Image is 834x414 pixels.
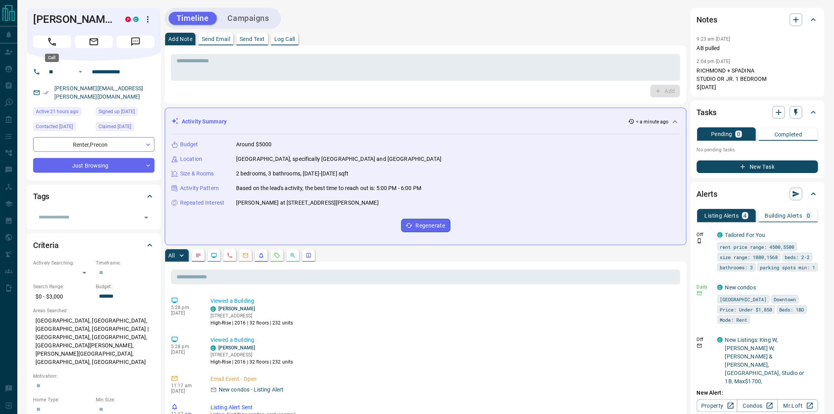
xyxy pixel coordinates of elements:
[236,184,421,192] p: Based on the lead's activity, the best time to reach out is: 5:00 PM - 6:00 PM
[636,118,669,125] p: < a minute ago
[697,231,713,238] p: Off
[202,36,230,42] p: Send Email
[717,337,723,343] div: condos.ca
[33,107,92,118] div: Sun Aug 17 2025
[33,307,155,314] p: Areas Searched:
[99,108,135,116] span: Signed up [DATE]
[697,291,702,296] svg: Email
[210,319,293,326] p: High-Rise | 2016 | 32 floors | 232 units
[697,188,717,200] h2: Alerts
[236,170,349,178] p: 2 bedrooms, 3 bathrooms, [DATE]-[DATE] sqft
[36,123,73,131] span: Contacted [DATE]
[33,190,49,203] h2: Tags
[725,337,804,384] a: New Listings: King W, [PERSON_NAME] W, [PERSON_NAME] & [PERSON_NAME], [GEOGRAPHIC_DATA], Studio o...
[720,306,773,313] span: Price: Under $1,850
[33,35,71,48] span: Call
[697,389,818,397] p: New Alert:
[171,344,199,349] p: 5:28 pm
[711,131,732,137] p: Pending
[785,253,810,261] span: beds: 2-2
[33,259,92,267] p: Actively Searching:
[697,160,818,173] button: New Task
[697,283,713,291] p: Daily
[236,155,441,163] p: [GEOGRAPHIC_DATA], specifically [GEOGRAPHIC_DATA] and [GEOGRAPHIC_DATA]
[133,17,139,22] div: condos.ca
[697,238,702,244] svg: Push Notification Only
[210,312,293,319] p: [STREET_ADDRESS]
[168,253,175,258] p: All
[697,67,818,91] p: RICHMOND + SPADINA STUDIO OR JR. 1 BEDROOM $[DATE]
[227,252,233,259] svg: Calls
[720,263,753,271] span: bathrooms: 3
[33,314,155,369] p: [GEOGRAPHIC_DATA], [GEOGRAPHIC_DATA], [GEOGRAPHIC_DATA], [GEOGRAPHIC_DATA] | [GEOGRAPHIC_DATA], [...
[210,375,677,383] p: Email Event - Open
[218,306,255,311] a: [PERSON_NAME]
[697,13,717,26] h2: Notes
[180,184,219,192] p: Activity Pattern
[219,386,283,394] p: New condos - Listing Alert
[33,290,92,303] p: $0 - $3,000
[720,316,748,324] span: Mode: Rent
[242,252,249,259] svg: Emails
[54,85,143,100] a: [PERSON_NAME][EMAIL_ADDRESS][PERSON_NAME][DOMAIN_NAME]
[210,306,216,312] div: condos.ca
[210,403,677,412] p: Listing Alert Sent
[305,252,312,259] svg: Agent Actions
[180,155,202,163] p: Location
[117,35,155,48] span: Message
[33,122,92,133] div: Sun Jul 20 2025
[697,144,818,156] p: No pending tasks
[33,396,92,403] p: Home Type:
[195,252,201,259] svg: Notes
[807,213,810,218] p: 0
[96,122,155,133] div: Sun Jul 20 2025
[210,336,677,344] p: Viewed a Building
[96,396,155,403] p: Min Size:
[171,349,199,355] p: [DATE]
[33,137,155,152] div: Renter , Precon
[180,170,214,178] p: Size & Rooms
[180,199,224,207] p: Repeated Interest
[720,295,767,303] span: [GEOGRAPHIC_DATA]
[75,35,113,48] span: Email
[211,252,217,259] svg: Lead Browsing Activity
[760,263,815,271] span: parking spots min: 1
[33,236,155,255] div: Criteria
[697,59,730,64] p: 2:04 pm [DATE]
[778,399,818,412] a: Mr.Loft
[720,253,778,261] span: size range: 1080,1568
[240,36,265,42] p: Send Text
[744,213,747,218] p: 4
[171,388,199,394] p: [DATE]
[290,252,296,259] svg: Opportunities
[401,219,451,232] button: Regenerate
[218,345,255,351] a: [PERSON_NAME]
[96,283,155,290] p: Budget:
[720,243,795,251] span: rent price range: 4500,5500
[43,90,49,95] svg: Email Verified
[168,36,192,42] p: Add Note
[774,132,802,137] p: Completed
[33,373,155,380] p: Motivation:
[697,36,730,42] p: 9:23 am [DATE]
[220,12,277,25] button: Campaigns
[169,12,217,25] button: Timeline
[717,285,723,290] div: condos.ca
[33,283,92,290] p: Search Range:
[33,187,155,206] div: Tags
[697,106,717,119] h2: Tasks
[697,10,818,29] div: Notes
[737,399,778,412] a: Condos
[210,351,293,358] p: [STREET_ADDRESS]
[125,17,131,22] div: property.ca
[141,212,152,223] button: Open
[33,13,114,26] h1: [PERSON_NAME]
[171,383,199,388] p: 11:17 am
[210,345,216,351] div: condos.ca
[725,284,756,291] a: New condos
[210,358,293,366] p: High-Rise | 2016 | 32 floors | 232 units
[705,213,739,218] p: Listing Alerts
[774,295,796,303] span: Downtown
[96,259,155,267] p: Timeframe:
[99,123,131,131] span: Claimed [DATE]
